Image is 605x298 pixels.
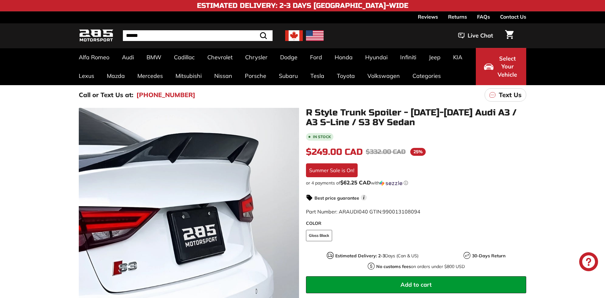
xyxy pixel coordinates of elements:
span: $62.25 CAD [340,179,371,186]
strong: No customs fees [376,264,411,269]
b: In stock [313,135,331,139]
div: Summer Sale is On! [306,163,358,177]
a: Jeep [423,48,447,67]
input: Search [123,30,273,41]
a: Categories [406,67,447,85]
p: on orders under $800 USD [376,263,465,270]
h1: R Style Trunk Spoiler - [DATE]-[DATE] Audi A3 / A3 S-Line / S3 8Y Sedan [306,108,526,127]
a: Alfa Romeo [72,48,116,67]
a: Infiniti [394,48,423,67]
a: Mitsubishi [169,67,208,85]
a: FAQs [477,11,490,22]
a: Tesla [304,67,331,85]
span: Select Your Vehicle [497,55,518,79]
span: Part Number: ARAUDI040 GTIN: [306,208,420,215]
a: BMW [140,48,168,67]
strong: 30-Days Return [472,253,505,259]
a: Porsche [239,67,273,85]
a: Reviews [418,11,438,22]
span: 990013108094 [383,208,420,215]
h4: Estimated Delivery: 2-3 Days [GEOGRAPHIC_DATA]-Wide [197,2,408,9]
span: $332.00 CAD [366,148,406,156]
button: Live Chat [450,28,501,44]
button: Add to cart [306,276,526,293]
a: Ford [304,48,328,67]
a: Volkswagen [361,67,406,85]
img: Sezzle [380,180,402,186]
p: Days (Can & US) [335,253,418,259]
div: or 4 payments of with [306,180,526,186]
strong: Estimated Delivery: 2-3 [335,253,385,259]
a: Mazda [101,67,131,85]
a: [PHONE_NUMBER] [136,90,195,100]
p: Text Us [499,90,521,100]
a: Chrysler [239,48,274,67]
a: Chevrolet [201,48,239,67]
div: or 4 payments of$62.25 CADwithSezzle Click to learn more about Sezzle [306,180,526,186]
a: Mercedes [131,67,169,85]
span: i [361,195,367,201]
span: Live Chat [468,32,493,40]
inbox-online-store-chat: Shopify online store chat [577,252,600,273]
a: KIA [447,48,469,67]
p: Call or Text Us at: [79,90,133,100]
a: Text Us [485,88,526,102]
a: Cadillac [168,48,201,67]
a: Nissan [208,67,239,85]
span: Add to cart [400,281,432,288]
a: Cart [501,25,517,46]
a: Toyota [331,67,361,85]
a: Contact Us [500,11,526,22]
label: COLOR [306,220,526,227]
img: Logo_285_Motorsport_areodynamics_components [79,28,113,43]
button: Select Your Vehicle [476,48,526,85]
strong: Best price guarantee [314,195,359,201]
span: 25% [410,148,426,156]
a: Honda [328,48,359,67]
a: Lexus [72,67,101,85]
a: Hyundai [359,48,394,67]
span: $249.00 CAD [306,147,363,157]
a: Subaru [273,67,304,85]
a: Returns [448,11,467,22]
a: Audi [116,48,140,67]
a: Dodge [274,48,304,67]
